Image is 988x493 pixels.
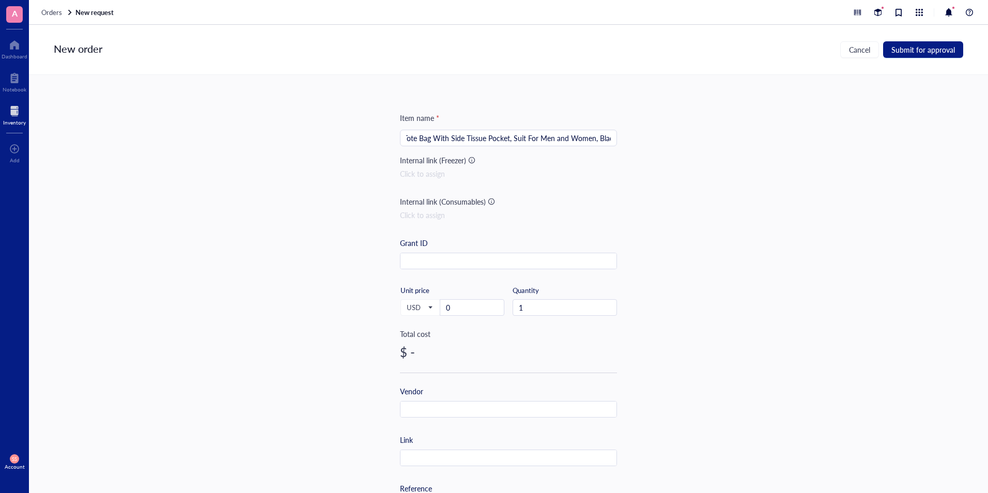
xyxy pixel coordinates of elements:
[3,70,26,93] a: Notebook
[54,41,102,58] div: New order
[41,8,73,17] a: Orders
[400,155,466,166] div: Internal link (Freezer)
[407,303,432,312] span: USD
[400,328,617,340] div: Total cost
[3,119,26,126] div: Inventory
[2,53,27,59] div: Dashboard
[400,168,617,179] div: Click to assign
[75,8,116,17] a: New request
[10,157,20,163] div: Add
[400,434,413,445] div: Link
[849,45,870,54] span: Cancel
[400,286,465,295] div: Unit price
[400,386,423,397] div: Vendor
[12,7,18,20] span: A
[891,45,955,54] span: Submit for approval
[3,86,26,93] div: Notebook
[3,103,26,126] a: Inventory
[400,112,439,124] div: Item name
[12,456,17,462] span: SS
[400,209,617,221] div: Click to assign
[883,41,963,58] button: Submit for approval
[400,237,428,249] div: Grant ID
[5,464,25,470] div: Account
[2,37,27,59] a: Dashboard
[41,7,62,17] span: Orders
[400,196,486,207] div: Internal link (Consumables)
[400,344,617,360] div: $ -
[513,286,617,295] div: Quantity
[840,41,879,58] button: Cancel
